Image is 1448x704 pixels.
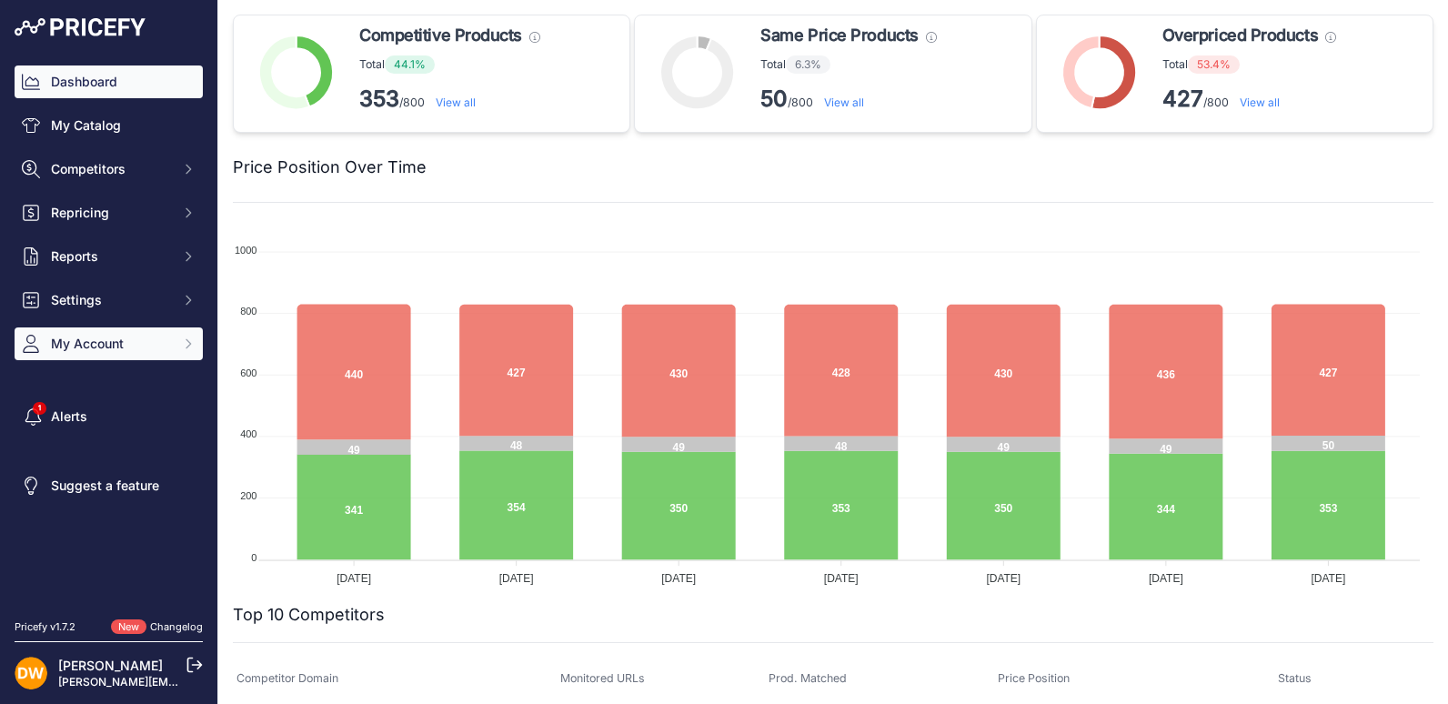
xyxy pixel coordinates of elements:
tspan: [DATE] [1149,572,1183,585]
p: Total [1162,55,1336,74]
p: /800 [760,85,936,114]
button: My Account [15,327,203,360]
a: Alerts [15,400,203,433]
nav: Sidebar [15,65,203,598]
p: /800 [1162,85,1336,114]
a: Suggest a feature [15,469,203,502]
span: Overpriced Products [1162,23,1318,48]
a: Changelog [150,620,203,633]
span: Repricing [51,204,170,222]
tspan: [DATE] [824,572,859,585]
tspan: 1000 [235,245,256,256]
a: [PERSON_NAME][EMAIL_ADDRESS][DOMAIN_NAME] [58,675,338,689]
button: Repricing [15,196,203,229]
tspan: [DATE] [986,572,1021,585]
span: Price Position [998,671,1070,685]
span: Competitive Products [359,23,522,48]
span: Status [1278,671,1312,685]
tspan: 800 [240,306,256,317]
strong: 427 [1162,85,1203,112]
button: Reports [15,240,203,273]
tspan: [DATE] [499,572,534,585]
a: View all [436,96,476,109]
a: View all [824,96,864,109]
p: Total [359,55,540,74]
tspan: [DATE] [1312,572,1346,585]
span: 44.1% [385,55,435,74]
p: /800 [359,85,540,114]
a: View all [1240,96,1280,109]
tspan: 600 [240,367,256,378]
tspan: 400 [240,428,256,439]
span: Monitored URLs [560,671,645,685]
tspan: [DATE] [661,572,696,585]
span: Competitor Domain [236,671,338,685]
a: My Catalog [15,109,203,142]
h2: Top 10 Competitors [233,602,385,628]
strong: 50 [760,85,788,112]
tspan: [DATE] [337,572,371,585]
div: Pricefy v1.7.2 [15,619,75,635]
span: Settings [51,291,170,309]
p: Total [760,55,936,74]
h2: Price Position Over Time [233,155,427,180]
button: Settings [15,284,203,317]
span: Same Price Products [760,23,918,48]
img: Pricefy Logo [15,18,146,36]
a: [PERSON_NAME] [58,658,163,673]
span: Reports [51,247,170,266]
span: Competitors [51,160,170,178]
span: 6.3% [786,55,830,74]
span: My Account [51,335,170,353]
tspan: 200 [240,490,256,501]
tspan: 0 [251,552,256,563]
strong: 353 [359,85,399,112]
span: Prod. Matched [769,671,847,685]
span: New [111,619,146,635]
a: Dashboard [15,65,203,98]
span: 53.4% [1188,55,1240,74]
button: Competitors [15,153,203,186]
